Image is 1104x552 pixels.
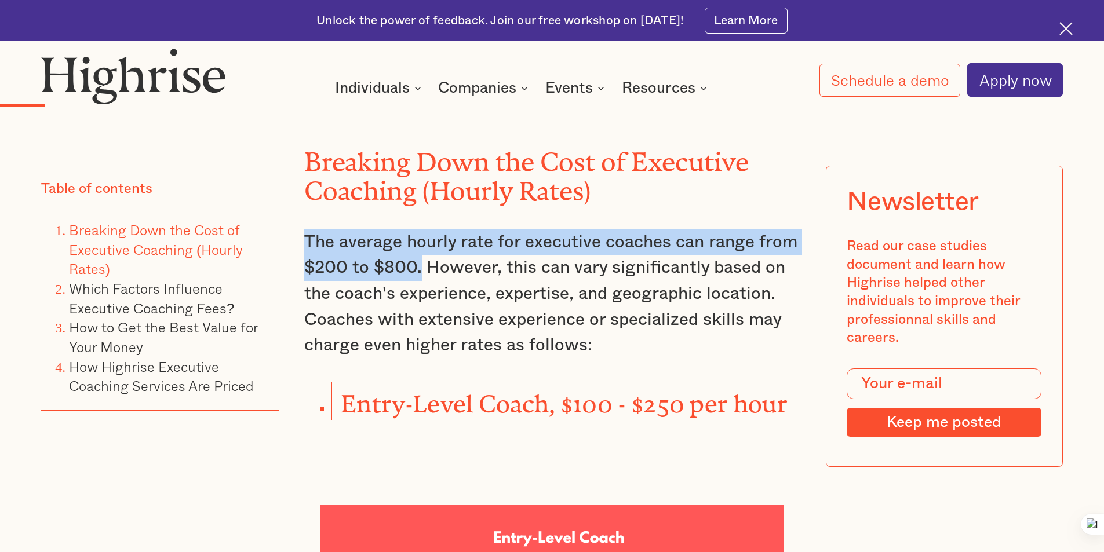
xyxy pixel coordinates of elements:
div: Newsletter [847,187,979,217]
div: Companies [438,81,516,95]
a: How to Get the Best Value for Your Money [69,316,258,357]
div: Individuals [335,81,425,95]
a: How Highrise Executive Coaching Services Are Priced [69,356,254,397]
a: Learn More [705,8,788,34]
div: Events [545,81,608,95]
div: Resources [622,81,695,95]
img: Cross icon [1059,22,1073,35]
div: Unlock the power of feedback. Join our free workshop on [DATE]! [316,13,684,29]
a: Schedule a demo [819,64,961,97]
input: Keep me posted [847,408,1041,437]
h2: Breaking Down the Cost of Executive Coaching (Hourly Rates) [304,141,800,200]
div: Read our case studies document and learn how Highrise helped other individuals to improve their p... [847,237,1041,348]
p: The average hourly rate for executive coaches can range from $200 to $800. However, this can vary... [304,229,800,359]
div: Resources [622,81,711,95]
a: Which Factors Influence Executive Coaching Fees? [69,277,234,319]
a: Breaking Down the Cost of Executive Coaching (Hourly Rates) [69,219,243,279]
form: Modal Form [847,368,1041,437]
div: Companies [438,81,531,95]
a: Apply now [967,63,1063,97]
strong: Entry-Level Coach, $100 - $250 per hour [341,390,788,405]
div: Table of contents [41,180,152,199]
div: Events [545,81,593,95]
div: Individuals [335,81,410,95]
input: Your e-mail [847,368,1041,400]
img: Highrise logo [41,48,225,104]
